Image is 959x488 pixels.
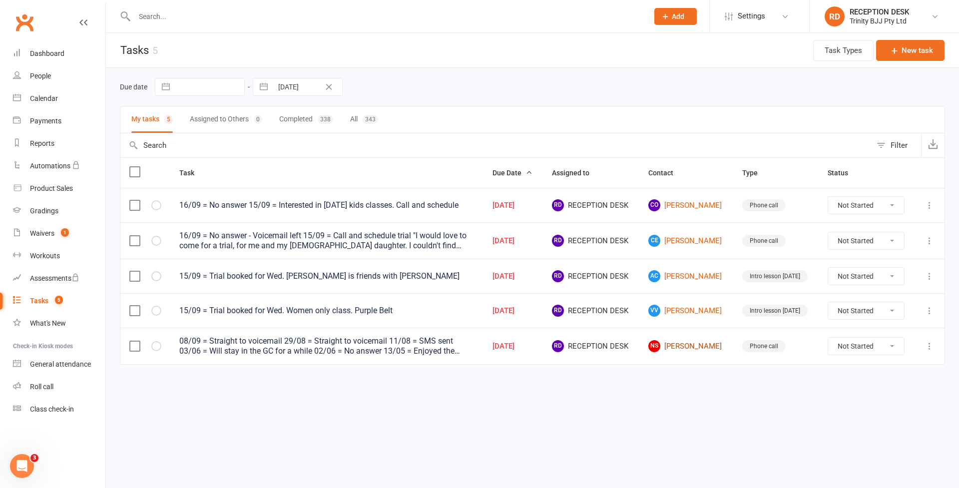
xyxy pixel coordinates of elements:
a: Waivers 1 [13,222,105,245]
div: Tasks [30,297,48,305]
div: Calendar [30,94,58,102]
button: Task [179,167,205,179]
span: RECEPTION DESK [552,340,631,352]
span: RD [552,235,564,247]
div: [DATE] [492,307,534,315]
div: Phone call [742,199,786,211]
button: Due Date [492,167,532,179]
div: Class check-in [30,405,74,413]
span: RECEPTION DESK [552,199,631,211]
div: Phone call [742,340,786,352]
div: Phone call [742,235,786,247]
a: What's New [13,312,105,335]
a: Assessments [13,267,105,290]
div: Intro lesson [DATE] [742,305,808,317]
div: People [30,72,51,80]
div: Product Sales [30,184,73,192]
a: People [13,65,105,87]
a: Tasks 5 [13,290,105,312]
span: Type [742,169,769,177]
button: Assigned to Others0 [190,106,262,133]
div: 338 [318,115,333,124]
a: VV[PERSON_NAME] [648,305,724,317]
span: Contact [648,169,684,177]
div: General attendance [30,360,91,368]
span: RECEPTION DESK [552,235,631,247]
a: AC[PERSON_NAME] [648,270,724,282]
span: RECEPTION DESK [552,305,631,317]
div: 15/09 = Trial booked for Wed. [PERSON_NAME] is friends with [PERSON_NAME] [179,271,475,281]
button: Clear Date [320,81,338,93]
a: NS[PERSON_NAME] [648,340,724,352]
div: [DATE] [492,272,534,281]
a: Product Sales [13,177,105,200]
div: 5 [164,115,173,124]
label: Due date [120,83,147,91]
a: CO[PERSON_NAME] [648,199,724,211]
a: Reports [13,132,105,155]
span: RD [552,305,564,317]
a: Automations [13,155,105,177]
div: Gradings [30,207,58,215]
div: Filter [891,139,908,151]
iframe: Intercom live chat [10,454,34,478]
div: Roll call [30,383,53,391]
a: Clubworx [12,10,37,35]
span: AC [648,270,660,282]
button: Add [654,8,697,25]
span: VV [648,305,660,317]
span: CE [648,235,660,247]
span: RD [552,340,564,352]
div: [DATE] [492,342,534,351]
a: General attendance kiosk mode [13,353,105,376]
span: 1 [61,228,69,237]
button: New task [876,40,945,61]
button: Type [742,167,769,179]
div: 343 [363,115,378,124]
button: All343 [350,106,378,133]
span: Task [179,169,205,177]
div: [DATE] [492,237,534,245]
span: Status [828,169,859,177]
button: Task Types [813,40,874,61]
span: Add [672,12,684,20]
div: Assessments [30,274,79,282]
button: Assigned to [552,167,600,179]
div: Payments [30,117,61,125]
div: 16/09 = No answer - Voicemail left 15/09 = Call and schedule trial "I would love to come for a tr... [179,231,475,251]
a: Gradings [13,200,105,222]
a: Payments [13,110,105,132]
input: Search [120,133,872,157]
span: Assigned to [552,169,600,177]
button: Contact [648,167,684,179]
div: 08/09 = Straight to voicemail 29/08 = Straight to voicemail 11/08 = SMS sent 03/06 = Will stay in... [179,336,475,356]
div: 5 [152,44,158,56]
button: Status [828,167,859,179]
button: My tasks5 [131,106,173,133]
div: 16/09 = No answer 15/09 = Interested in [DATE] kids classes. Call and schedule [179,200,475,210]
span: Due Date [492,169,532,177]
a: Dashboard [13,42,105,65]
div: 15/09 = Trial booked for Wed. Women only class. Purple Belt [179,306,475,316]
h1: Tasks [106,33,158,67]
div: Intro lesson [DATE] [742,270,808,282]
span: CO [648,199,660,211]
span: RD [552,270,564,282]
div: Reports [30,139,54,147]
div: [DATE] [492,201,534,210]
div: Trinity BJJ Pty Ltd [850,16,909,25]
button: Completed338 [279,106,333,133]
div: 0 [254,115,262,124]
div: Dashboard [30,49,64,57]
a: Roll call [13,376,105,398]
span: NS [648,340,660,352]
a: Class kiosk mode [13,398,105,421]
a: CE[PERSON_NAME] [648,235,724,247]
a: Calendar [13,87,105,110]
span: Settings [738,5,765,27]
a: Workouts [13,245,105,267]
span: 5 [55,296,63,304]
div: RECEPTION DESK [850,7,909,16]
button: Filter [872,133,921,157]
span: RECEPTION DESK [552,270,631,282]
